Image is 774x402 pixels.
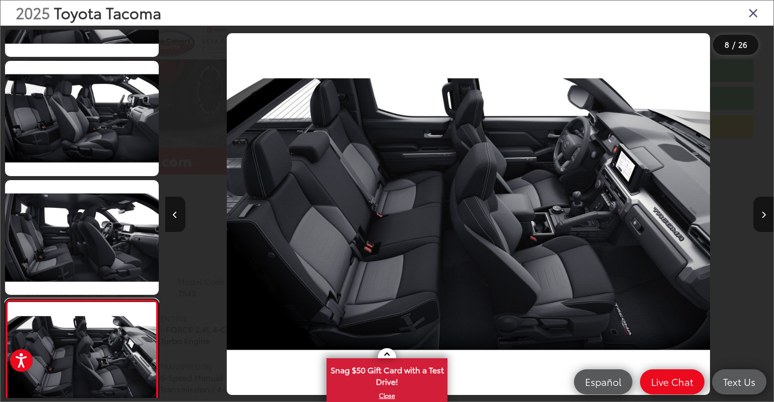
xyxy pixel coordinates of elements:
[753,197,773,232] button: Next image
[646,375,698,388] span: Live Chat
[574,369,632,394] a: Español
[731,41,736,48] span: /
[4,179,160,296] img: 2025 Toyota Tacoma TRD Sport
[328,359,446,390] span: Snag $50 Gift Card with a Test Drive!
[718,375,760,388] span: Text Us
[164,33,772,395] div: 2025 Toyota Tacoma TRD Sport 7
[725,39,729,50] span: 8
[54,2,161,23] span: Toyota Tacoma
[748,6,758,19] i: Close gallery
[580,375,626,388] span: Español
[16,2,50,23] span: 2025
[712,369,766,394] a: Text Us
[738,39,747,50] span: 26
[4,60,160,177] img: 2025 Toyota Tacoma TRD Sport
[227,33,710,395] img: 2025 Toyota Tacoma TRD Sport
[640,369,704,394] a: Live Chat
[165,197,185,232] button: Previous image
